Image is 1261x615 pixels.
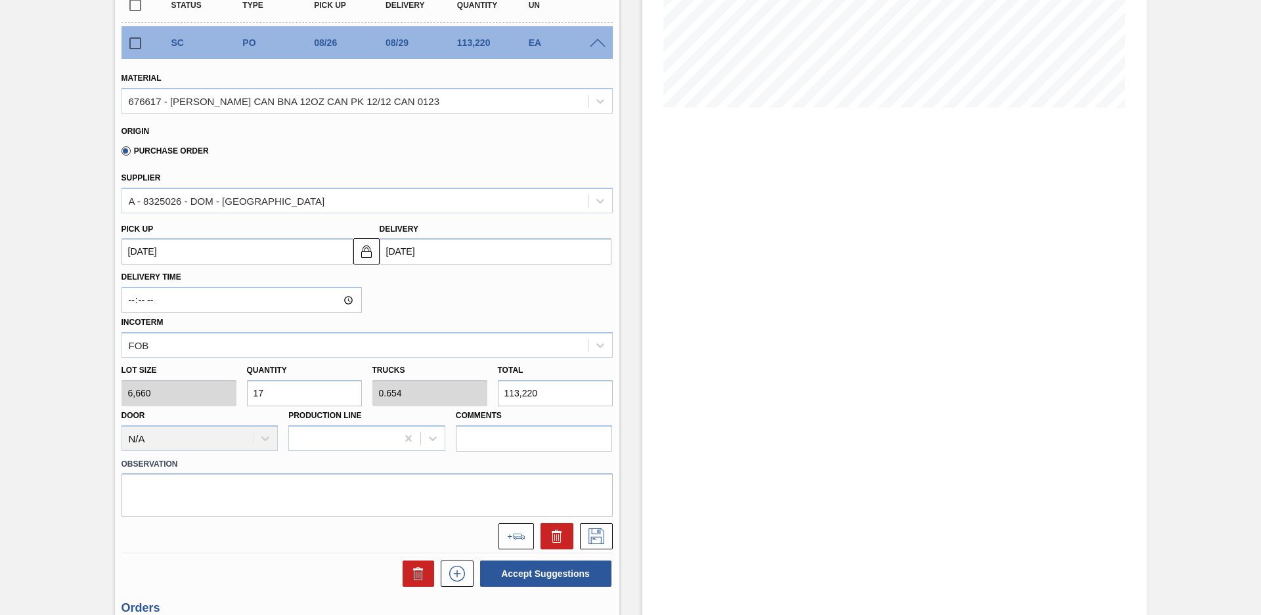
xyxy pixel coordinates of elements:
div: New suggestion [434,561,474,587]
label: Quantity [247,366,287,375]
div: FOB [129,339,149,350]
div: Accept Suggestions [474,559,613,588]
label: Trucks [372,366,405,375]
label: Comments [456,406,613,425]
label: Material [122,74,162,83]
div: 676617 - [PERSON_NAME] CAN BNA 12OZ CAN PK 12/12 CAN 0123 [129,95,440,106]
label: Door [122,411,145,420]
div: Add to the load composition [492,523,534,549]
label: Incoterm [122,318,164,327]
div: EA [525,37,605,48]
div: Suggestion Created [168,37,248,48]
div: Type [239,1,319,10]
div: Purchase order [239,37,319,48]
div: Delete Suggestions [396,561,434,587]
label: Purchase Order [122,146,209,156]
label: Supplier [122,173,161,182]
button: Accept Suggestions [480,561,611,587]
div: 08/29/2025 [382,37,462,48]
div: Status [168,1,248,10]
label: Delivery Time [122,268,362,287]
div: Save Suggestion [573,523,613,549]
label: Production Line [288,411,361,420]
label: Origin [122,127,150,136]
div: Delivery [382,1,462,10]
input: mm/dd/yyyy [122,238,353,265]
label: Observation [122,455,613,474]
h3: Orders [122,601,613,615]
label: Pick up [122,224,154,234]
label: Lot size [122,361,236,380]
div: UN [525,1,605,10]
label: Delivery [380,224,419,234]
div: Delete Suggestion [534,523,573,549]
img: locked [359,244,374,259]
div: Pick up [311,1,390,10]
div: A - 8325026 - DOM - [GEOGRAPHIC_DATA] [129,195,325,206]
label: Total [498,366,523,375]
div: 113,220 [454,37,533,48]
button: locked [353,238,380,265]
input: mm/dd/yyyy [380,238,611,265]
div: Quantity [454,1,533,10]
div: 08/26/2025 [311,37,390,48]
